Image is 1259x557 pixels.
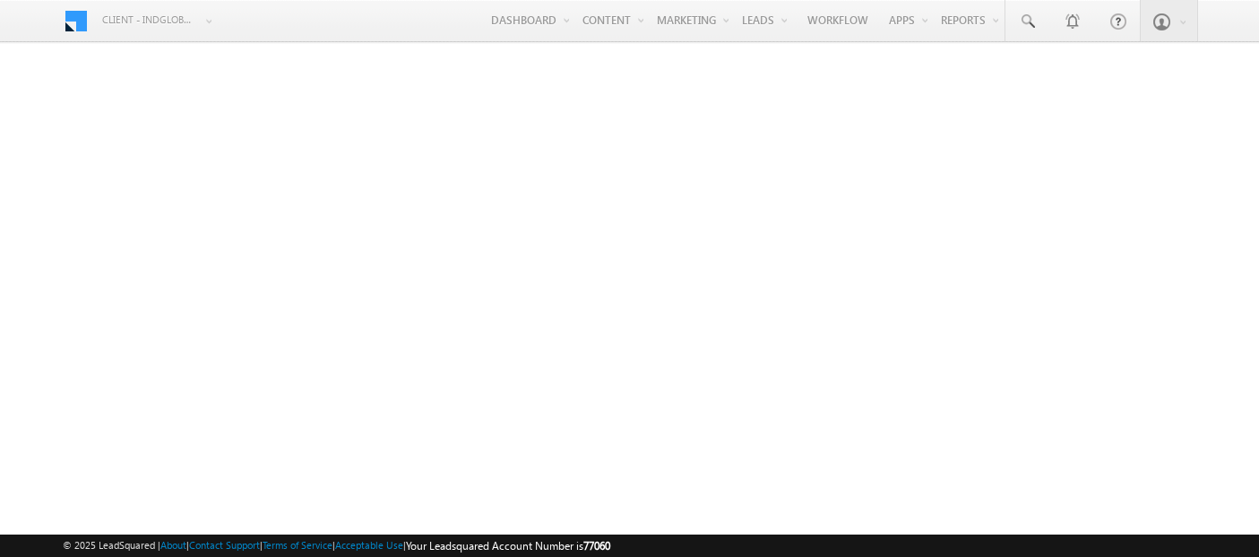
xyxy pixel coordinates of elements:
a: Contact Support [189,539,260,551]
span: 77060 [583,539,610,553]
span: © 2025 LeadSquared | | | | | [63,537,610,554]
a: About [160,539,186,551]
a: Acceptable Use [335,539,403,551]
span: Client - indglobal1 (77060) [102,11,196,29]
a: Terms of Service [263,539,332,551]
span: Your Leadsquared Account Number is [406,539,610,553]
